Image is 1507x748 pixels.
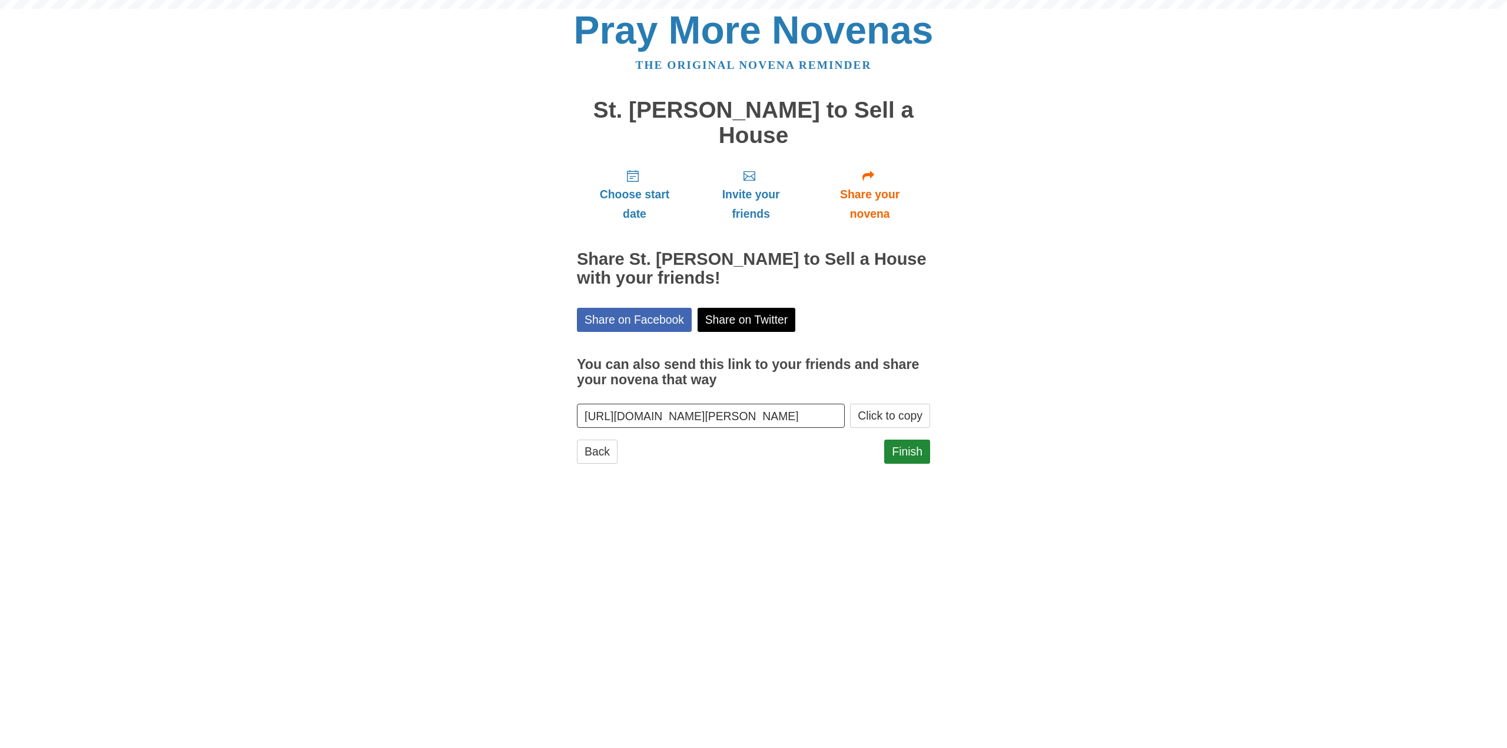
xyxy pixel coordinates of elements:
span: Choose start date [589,185,681,224]
a: Invite your friends [692,159,809,230]
a: The original novena reminder [636,59,872,71]
a: Share on Twitter [698,308,796,332]
a: Finish [884,440,930,464]
a: Choose start date [577,159,692,230]
span: Invite your friends [704,185,798,224]
h1: St. [PERSON_NAME] to Sell a House [577,98,930,148]
a: Back [577,440,618,464]
a: Share on Facebook [577,308,692,332]
button: Click to copy [850,404,930,428]
a: Share your novena [809,159,930,230]
span: Share your novena [821,185,918,224]
h3: You can also send this link to your friends and share your novena that way [577,357,930,387]
a: Pray More Novenas [574,8,934,52]
h2: Share St. [PERSON_NAME] to Sell a House with your friends! [577,250,930,288]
